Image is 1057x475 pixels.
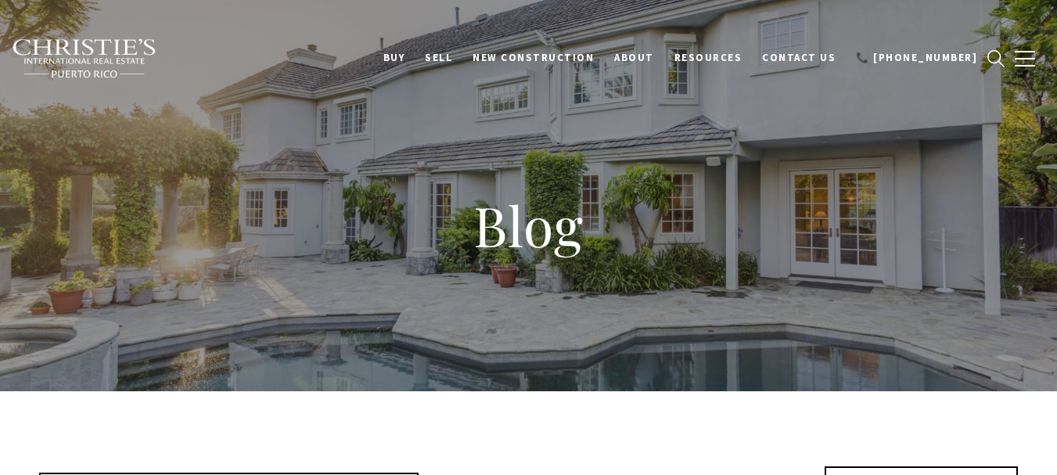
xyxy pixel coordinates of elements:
span: New Construction [473,51,594,64]
a: About [604,43,664,73]
a: SELL [415,43,462,73]
a: Resources [664,43,753,73]
img: Christie's International Real Estate black text logo [12,38,157,79]
a: New Construction [462,43,604,73]
a: BUY [373,43,415,73]
span: Contact Us [762,51,836,64]
h1: Blog [216,191,842,260]
span: 📞 [PHONE_NUMBER] [856,51,977,64]
a: 📞 [PHONE_NUMBER] [846,43,987,73]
